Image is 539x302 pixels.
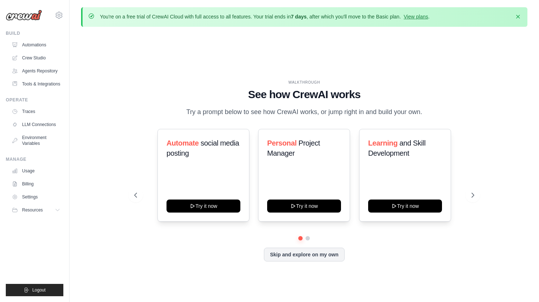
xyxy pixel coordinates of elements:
button: Try it now [267,200,341,213]
div: WALKTHROUGH [134,80,474,85]
a: Billing [9,178,63,190]
button: Logout [6,284,63,296]
img: Logo [6,10,42,21]
button: Try it now [368,200,442,213]
div: Operate [6,97,63,103]
a: View plans [404,14,428,20]
a: Traces [9,106,63,117]
button: Try it now [167,200,240,213]
span: social media posting [167,139,239,157]
span: Logout [32,287,46,293]
span: Automate [167,139,199,147]
strong: 7 days [291,14,307,20]
a: Settings [9,191,63,203]
div: Build [6,30,63,36]
h1: See how CrewAI works [134,88,474,101]
span: Learning [368,139,397,147]
span: and Skill Development [368,139,425,157]
a: Tools & Integrations [9,78,63,90]
p: Try a prompt below to see how CrewAI works, or jump right in and build your own. [182,107,426,117]
span: Personal [267,139,296,147]
a: Crew Studio [9,52,63,64]
span: Resources [22,207,43,213]
div: Manage [6,156,63,162]
a: Automations [9,39,63,51]
button: Skip and explore on my own [264,248,345,261]
a: Agents Repository [9,65,63,77]
a: LLM Connections [9,119,63,130]
p: You're on a free trial of CrewAI Cloud with full access to all features. Your trial ends in , aft... [100,13,430,20]
a: Usage [9,165,63,177]
a: Environment Variables [9,132,63,149]
button: Resources [9,204,63,216]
